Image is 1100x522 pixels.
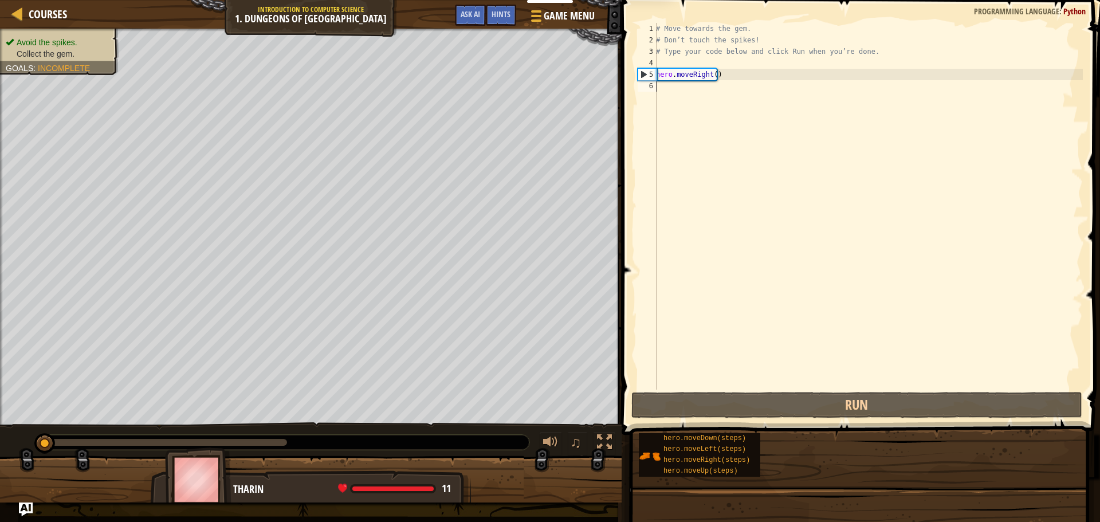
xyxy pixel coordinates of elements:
[17,38,77,47] span: Avoid the spikes.
[442,481,451,496] span: 11
[539,432,562,456] button: Adjust volume
[638,34,657,46] div: 2
[23,6,67,22] a: Courses
[638,46,657,57] div: 3
[974,6,1059,17] span: Programming language
[233,482,459,497] div: Tharin
[461,9,480,19] span: Ask AI
[663,434,746,442] span: hero.moveDown(steps)
[663,456,750,464] span: hero.moveRight(steps)
[638,23,657,34] div: 1
[29,6,67,22] span: Courses
[522,5,602,32] button: Game Menu
[1063,6,1086,17] span: Python
[663,467,738,475] span: hero.moveUp(steps)
[17,49,74,58] span: Collect the gem.
[19,503,33,516] button: Ask AI
[570,434,582,451] span: ♫
[631,392,1082,418] button: Run
[165,448,231,511] img: thang_avatar_frame.png
[544,9,595,23] span: Game Menu
[6,64,33,73] span: Goals
[492,9,510,19] span: Hints
[6,48,110,60] li: Collect the gem.
[593,432,616,456] button: Toggle fullscreen
[33,64,38,73] span: :
[455,5,486,26] button: Ask AI
[338,484,451,494] div: health: 11 / 11
[639,445,661,467] img: portrait.png
[38,64,90,73] span: Incomplete
[638,80,657,92] div: 6
[6,37,110,48] li: Avoid the spikes.
[663,445,746,453] span: hero.moveLeft(steps)
[568,432,587,456] button: ♫
[638,69,657,80] div: 5
[1059,6,1063,17] span: :
[638,57,657,69] div: 4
